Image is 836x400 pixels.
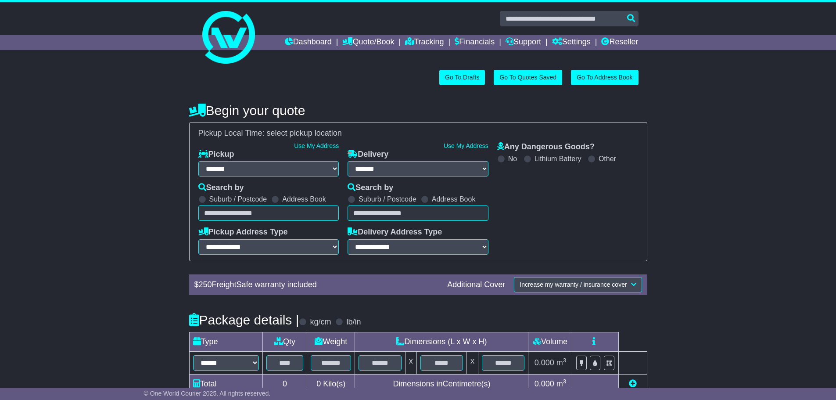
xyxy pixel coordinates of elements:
span: select pickup location [267,129,342,137]
label: Search by [348,183,393,193]
a: Go To Quotes Saved [494,70,562,85]
a: Reseller [601,35,638,50]
label: Address Book [432,195,476,203]
span: m [556,379,567,388]
a: Tracking [405,35,444,50]
a: Dashboard [285,35,332,50]
sup: 3 [563,357,567,364]
span: 0.000 [535,358,554,367]
a: Use My Address [294,142,339,149]
td: Total [189,374,262,393]
td: Dimensions (L x W x H) [355,332,528,351]
label: Delivery [348,150,388,159]
td: Volume [528,332,572,351]
td: 0 [262,374,307,393]
span: m [556,358,567,367]
td: Weight [307,332,355,351]
h4: Begin your quote [189,103,647,118]
label: Suburb / Postcode [209,195,267,203]
div: Pickup Local Time: [194,129,642,138]
a: Financials [455,35,495,50]
td: Type [189,332,262,351]
label: Address Book [282,195,326,203]
a: Go To Drafts [439,70,485,85]
label: kg/cm [310,317,331,327]
label: Other [599,155,616,163]
h4: Package details | [189,313,299,327]
label: Suburb / Postcode [359,195,416,203]
label: Search by [198,183,244,193]
label: No [508,155,517,163]
span: 0.000 [535,379,554,388]
td: x [467,351,478,374]
a: Go To Address Book [571,70,638,85]
button: Increase my warranty / insurance cover [514,277,642,292]
td: Dimensions in Centimetre(s) [355,374,528,393]
a: Add new item [629,379,637,388]
label: lb/in [346,317,361,327]
span: Increase my warranty / insurance cover [520,281,627,288]
label: Pickup Address Type [198,227,288,237]
label: Delivery Address Type [348,227,442,237]
label: Any Dangerous Goods? [497,142,595,152]
span: 0 [316,379,321,388]
div: $ FreightSafe warranty included [190,280,443,290]
td: Kilo(s) [307,374,355,393]
a: Settings [552,35,591,50]
div: Additional Cover [443,280,509,290]
span: © One World Courier 2025. All rights reserved. [144,390,271,397]
a: Use My Address [444,142,488,149]
a: Quote/Book [342,35,394,50]
td: Qty [262,332,307,351]
sup: 3 [563,378,567,385]
label: Pickup [198,150,234,159]
td: x [405,351,416,374]
a: Support [506,35,541,50]
span: 250 [199,280,212,289]
label: Lithium Battery [535,155,581,163]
